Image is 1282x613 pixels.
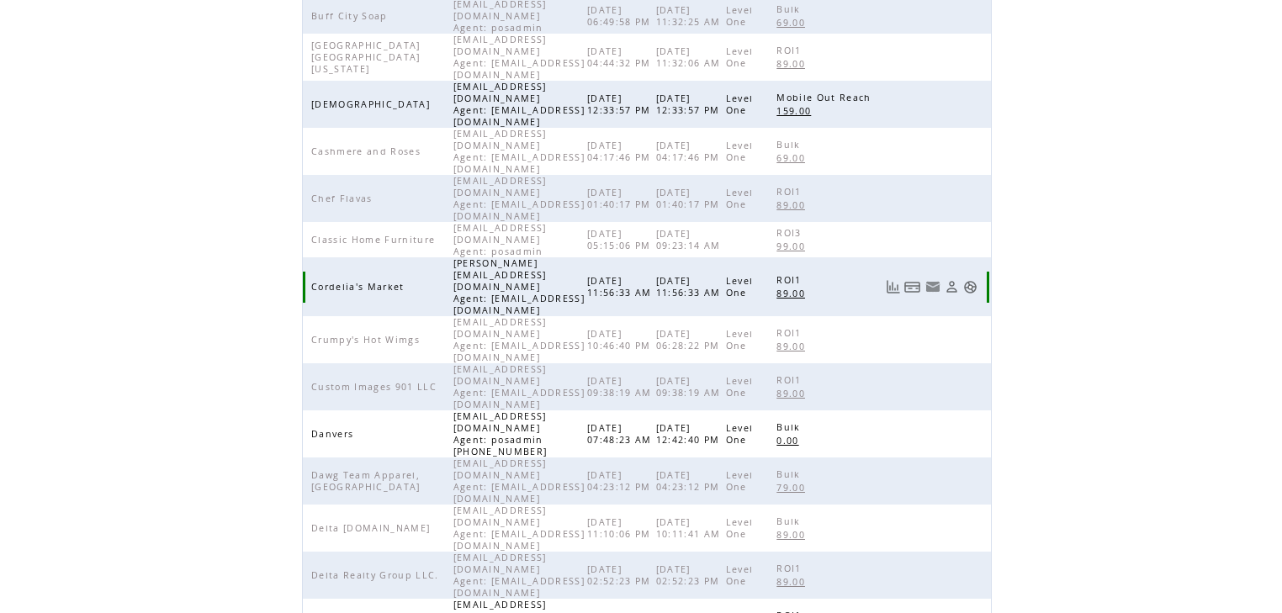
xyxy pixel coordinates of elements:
span: [DATE] 05:15:06 PM [587,228,655,251]
span: 69.00 [776,17,809,29]
span: Level One [726,45,754,69]
span: [DATE] 06:28:22 PM [656,328,724,351]
span: [DEMOGRAPHIC_DATA] [311,98,434,110]
span: [DATE] 10:46:40 PM [587,328,655,351]
span: [DATE] 07:48:23 AM [587,422,656,446]
span: Level One [726,563,754,587]
a: 89.00 [776,198,813,212]
span: [DATE] 12:42:40 PM [656,422,724,446]
span: 89.00 [776,199,809,211]
span: Level One [726,140,754,163]
span: 89.00 [776,288,809,299]
span: Level One [726,328,754,351]
a: 0.00 [776,433,807,447]
span: 69.00 [776,152,809,164]
span: Level One [726,187,754,210]
span: [EMAIL_ADDRESS][DOMAIN_NAME] Agent: [EMAIL_ADDRESS][DOMAIN_NAME] [453,457,585,505]
a: View Profile [945,280,959,294]
a: View Bills [904,280,921,294]
span: 89.00 [776,341,809,352]
span: ROI1 [776,374,805,386]
span: Dawg Team Apparel,[GEOGRAPHIC_DATA] [311,469,425,493]
span: 89.00 [776,529,809,541]
span: [DATE] 09:38:19 AM [656,375,725,399]
span: [DATE] 04:17:46 PM [656,140,724,163]
span: [DATE] 11:56:33 AM [656,275,725,299]
a: 79.00 [776,480,813,494]
span: [DATE] 04:17:46 PM [587,140,655,163]
span: ROI1 [776,45,805,56]
a: View Usage [886,280,900,294]
span: Bulk [776,421,804,433]
a: 159.00 [776,103,819,118]
span: [DATE] 06:49:58 PM [587,4,655,28]
span: [EMAIL_ADDRESS][DOMAIN_NAME] Agent: [EMAIL_ADDRESS][DOMAIN_NAME] [453,363,585,410]
span: Bulk [776,3,804,15]
span: [EMAIL_ADDRESS][DOMAIN_NAME] Agent: [EMAIL_ADDRESS][DOMAIN_NAME] [453,505,585,552]
span: 89.00 [776,576,809,588]
span: ROI1 [776,186,805,198]
span: [DATE] 10:11:41 AM [656,516,725,540]
span: Crumpy's Hot Wimgs [311,334,424,346]
span: [DATE] 11:32:06 AM [656,45,725,69]
span: Custom Images 901 LLC [311,381,441,393]
span: 99.00 [776,240,809,252]
span: Danvers [311,428,358,440]
span: [DATE] 02:52:23 PM [656,563,724,587]
span: Level One [726,92,754,116]
a: 99.00 [776,239,813,253]
a: 89.00 [776,339,813,353]
span: ROI1 [776,274,805,286]
span: Chef Flavas [311,193,377,204]
span: ROI3 [776,227,805,239]
span: [EMAIL_ADDRESS][DOMAIN_NAME] Agent: posadmin [453,222,548,257]
span: Level One [726,516,754,540]
span: 159.00 [776,105,815,117]
a: 89.00 [776,56,813,71]
span: [DATE] 01:40:17 PM [587,187,655,210]
span: [DATE] 11:56:33 AM [587,275,656,299]
span: Cordelia's Market [311,281,409,293]
span: Bulk [776,139,804,151]
span: ROI1 [776,563,805,574]
span: Buff City Soap [311,10,392,22]
a: Resend welcome email to this user [925,279,940,294]
span: [DATE] 04:23:12 PM [587,469,655,493]
a: 69.00 [776,151,813,165]
span: [PERSON_NAME][EMAIL_ADDRESS][DOMAIN_NAME] Agent: [EMAIL_ADDRESS][DOMAIN_NAME] [453,257,585,316]
span: 0.00 [776,435,803,447]
span: Level One [726,469,754,493]
span: [EMAIL_ADDRESS][DOMAIN_NAME] Agent: [EMAIL_ADDRESS][DOMAIN_NAME] [453,552,585,599]
span: [DATE] 04:44:32 PM [587,45,655,69]
span: [DATE] 09:38:19 AM [587,375,656,399]
a: 89.00 [776,286,813,300]
span: [DATE] 12:33:57 PM [587,92,655,116]
span: [EMAIL_ADDRESS][DOMAIN_NAME] Agent: posadmin [PHONE_NUMBER] [453,410,552,457]
span: [DATE] 11:10:06 PM [587,516,655,540]
span: 79.00 [776,482,809,494]
span: Classic Home Furniture [311,234,439,246]
span: Level One [726,4,754,28]
a: 89.00 [776,386,813,400]
span: [DATE] 09:23:14 AM [656,228,725,251]
span: Bulk [776,515,804,527]
a: Support [963,280,977,294]
span: [EMAIL_ADDRESS][DOMAIN_NAME] Agent: [EMAIL_ADDRESS][DOMAIN_NAME] [453,175,585,222]
span: ROI1 [776,327,805,339]
span: [DATE] 01:40:17 PM [656,187,724,210]
span: Mobile Out Reach [776,92,875,103]
span: [DATE] 12:33:57 PM [656,92,724,116]
span: 89.00 [776,58,809,70]
span: [EMAIL_ADDRESS][DOMAIN_NAME] Agent: [EMAIL_ADDRESS][DOMAIN_NAME] [453,34,585,81]
a: 69.00 [776,15,813,29]
a: 89.00 [776,527,813,542]
span: Delta Realty Group LLC. [311,569,443,581]
span: Level One [726,375,754,399]
span: [DATE] 02:52:23 PM [587,563,655,587]
span: Level One [726,422,754,446]
span: [DATE] 04:23:12 PM [656,469,724,493]
span: Bulk [776,468,804,480]
span: Level One [726,275,754,299]
span: Cashmere and Roses [311,145,425,157]
span: Delta [DOMAIN_NAME] [311,522,434,534]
